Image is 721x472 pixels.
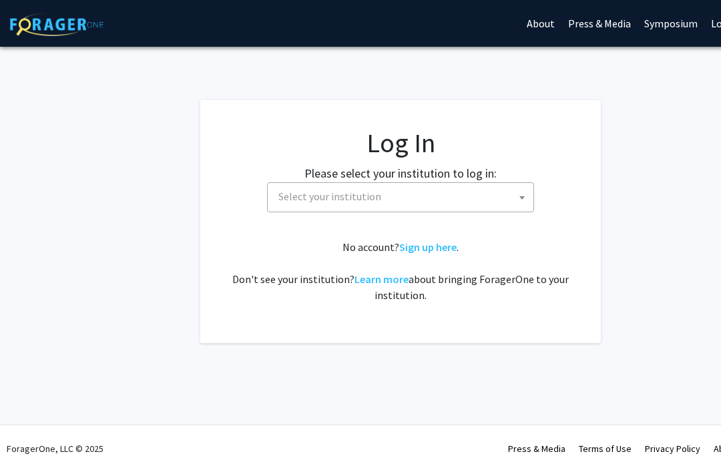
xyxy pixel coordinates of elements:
[10,13,103,36] img: ForagerOne Logo
[278,190,381,203] span: Select your institution
[579,443,632,455] a: Terms of Use
[354,272,409,286] a: Learn more about bringing ForagerOne to your institution
[7,425,103,472] div: ForagerOne, LLC © 2025
[304,164,497,182] label: Please select your institution to log in:
[267,182,534,212] span: Select your institution
[227,239,574,303] div: No account? . Don't see your institution? about bringing ForagerOne to your institution.
[227,127,574,159] h1: Log In
[645,443,700,455] a: Privacy Policy
[273,183,533,210] span: Select your institution
[399,240,457,254] a: Sign up here
[508,443,565,455] a: Press & Media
